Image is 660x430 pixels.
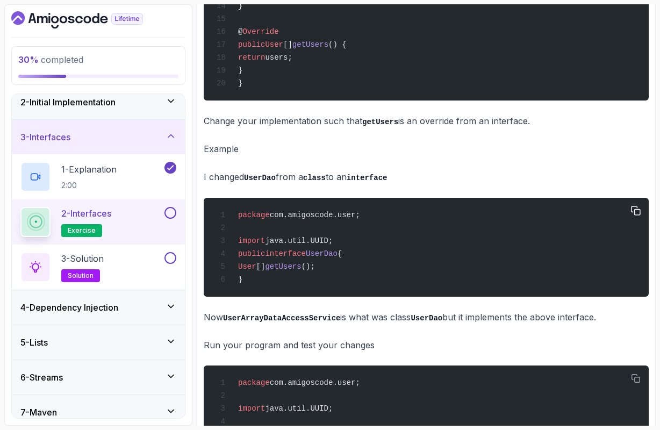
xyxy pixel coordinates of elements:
[306,249,338,258] span: UserDao
[61,163,117,176] p: 1 - Explanation
[204,338,649,353] p: Run your program and test your changes
[238,404,265,413] span: import
[238,249,265,258] span: public
[12,360,185,395] button: 6-Streams
[265,53,292,62] span: users;
[338,249,342,258] span: {
[20,301,118,314] h3: 4 - Dependency Injection
[303,174,326,182] code: class
[265,249,306,258] span: interface
[347,174,388,182] code: interface
[238,262,256,271] span: User
[265,404,333,413] span: java.util.UUID;
[61,180,117,191] p: 2:00
[20,371,63,384] h3: 6 - Streams
[238,40,265,49] span: public
[61,207,111,220] p: 2 - Interfaces
[18,54,83,65] span: completed
[242,27,278,36] span: Override
[238,66,242,75] span: }
[12,85,185,119] button: 2-Initial Implementation
[238,378,270,387] span: package
[12,395,185,429] button: 7-Maven
[302,262,315,271] span: ();
[238,53,265,62] span: return
[411,314,442,322] code: UserDao
[270,378,360,387] span: com.amigoscode.user;
[265,40,283,49] span: User
[270,211,360,219] span: com.amigoscode.user;
[20,336,48,349] h3: 5 - Lists
[20,131,70,144] h3: 3 - Interfaces
[61,252,104,265] p: 3 - Solution
[20,406,57,419] h3: 7 - Maven
[283,40,292,49] span: []
[68,226,96,235] span: exercise
[20,207,176,237] button: 2-Interfacesexercise
[204,113,649,129] p: Change your implementation such that is an override from an interface.
[20,162,176,192] button: 1-Explanation2:00
[20,96,116,109] h3: 2 - Initial Implementation
[204,141,649,156] p: Example
[265,236,333,245] span: java.util.UUID;
[238,27,242,36] span: @
[12,290,185,325] button: 4-Dependency Injection
[204,310,649,325] p: Now is what was class but it implements the above interface.
[20,252,176,282] button: 3-Solutionsolution
[238,79,242,88] span: }
[292,40,328,49] span: getUsers
[238,211,270,219] span: package
[68,271,94,280] span: solution
[238,236,265,245] span: import
[244,174,276,182] code: UserDao
[11,11,168,28] a: Dashboard
[362,118,398,126] code: getUsers
[238,275,242,284] span: }
[12,120,185,154] button: 3-Interfaces
[223,314,340,322] code: UserArrayDataAccessService
[265,262,301,271] span: getUsers
[204,169,649,185] p: I changed from a to an
[18,54,39,65] span: 30 %
[238,2,242,10] span: }
[256,262,266,271] span: []
[12,325,185,360] button: 5-Lists
[328,40,347,49] span: () {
